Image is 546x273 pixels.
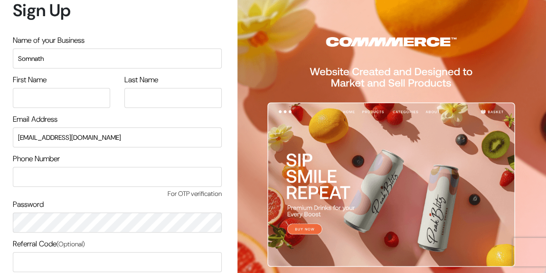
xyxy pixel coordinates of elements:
label: First Name [13,74,47,86]
label: Password [13,199,44,210]
label: Referral Code [13,238,85,250]
label: Name of your Business [13,35,85,46]
label: Email Address [13,114,57,125]
span: (Optional) [56,240,85,248]
label: Last Name [124,74,158,86]
label: Phone Number [13,153,60,165]
span: For OTP verification [13,189,222,199]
